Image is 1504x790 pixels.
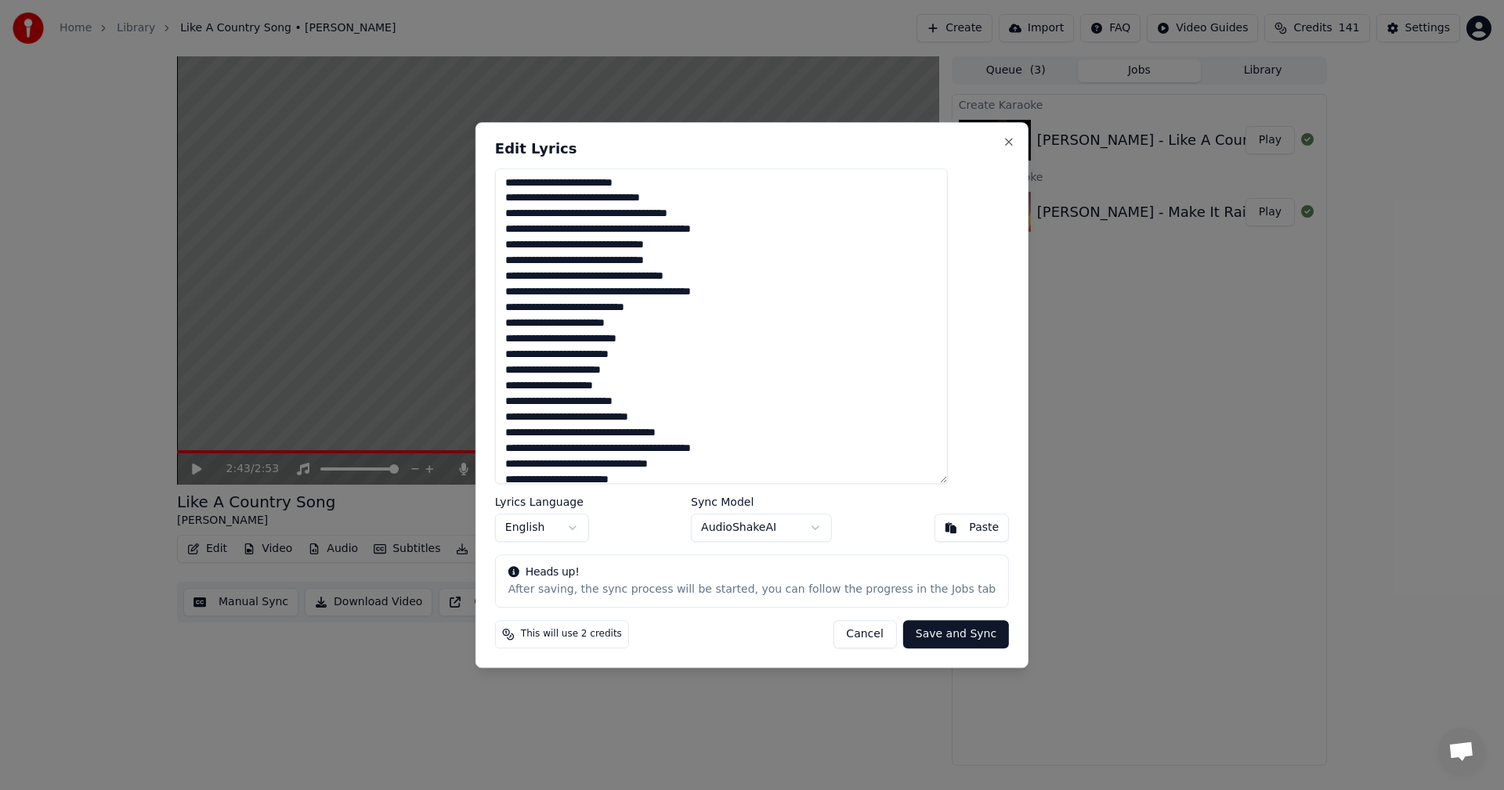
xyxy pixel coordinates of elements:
[508,565,996,580] div: Heads up!
[495,496,589,507] label: Lyrics Language
[903,620,1009,648] button: Save and Sync
[508,582,996,597] div: After saving, the sync process will be started, you can follow the progress in the Jobs tab
[495,142,1009,156] h2: Edit Lyrics
[691,496,832,507] label: Sync Model
[521,628,622,640] span: This will use 2 credits
[969,520,999,536] div: Paste
[833,620,896,648] button: Cancel
[934,514,1009,542] button: Paste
